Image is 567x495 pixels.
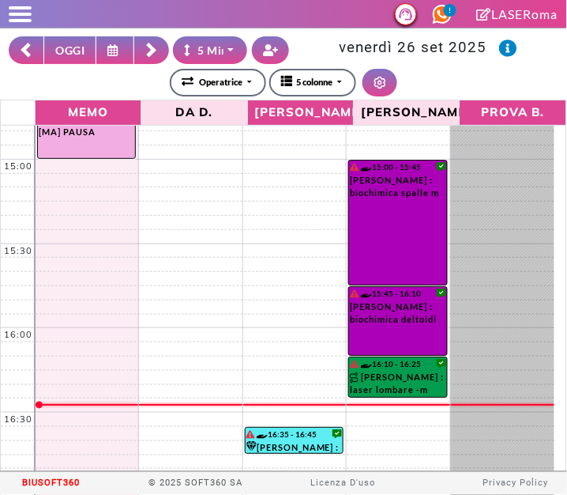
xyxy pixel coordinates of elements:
span: Memo [39,102,137,122]
div: 5 Minuti [184,42,242,59]
div: 16:00 [1,328,36,342]
i: Il cliente ha degli insoluti [350,163,359,171]
div: 15:00 - 15:45 [350,161,445,173]
a: Privacy Policy [483,478,549,489]
div: [PERSON_NAME] : biochimica deltoidi [350,300,445,331]
i: Il cliente ha degli insoluti [246,430,255,438]
i: Il cliente ha degli insoluti [350,289,359,297]
button: OGGI [43,36,96,64]
a: Licenza D'uso [310,478,375,489]
div: 16:30 [1,413,36,426]
img: PERCORSO [350,372,361,384]
button: Crea nuovo contatto rapido [252,36,290,64]
i: Categoria cliente: Diamante [246,442,257,452]
span: Da D. [145,102,243,122]
div: 16:10 - 16:25 [350,358,445,370]
div: [PERSON_NAME] : biochimica spalle m [350,174,445,205]
div: 16:35 - 16:45 [246,429,342,440]
div: [MA] PAUSA [39,126,134,139]
i: Clicca per andare alla pagina di firma [477,8,492,21]
div: 15:00 [1,160,36,173]
span: [PERSON_NAME] [252,102,350,122]
a: LASERoma [477,6,558,21]
div: 15:30 [1,244,36,258]
div: 15:45 - 16:10 [350,288,445,300]
span: PROVA B. [464,102,562,122]
div: [PERSON_NAME] : foto - controllo *da remoto* tramite foto [246,441,342,453]
h3: venerdì 26 set 2025 [299,39,558,57]
div: [PERSON_NAME] : laser lombare -m [350,371,445,397]
span: [PERSON_NAME] [358,102,456,122]
i: Il cliente ha degli insoluti [350,360,359,368]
